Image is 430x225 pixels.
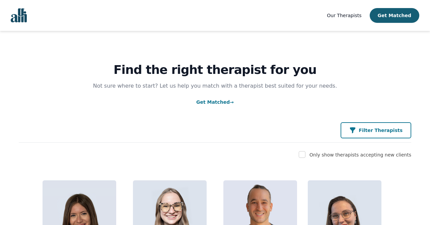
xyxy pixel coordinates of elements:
img: alli logo [11,8,27,22]
a: Get Matched [196,99,234,105]
label: Only show therapists accepting new clients [309,152,411,157]
span: Our Therapists [327,13,361,18]
p: Filter Therapists [359,127,403,134]
a: Our Therapists [327,11,361,19]
p: Not sure where to start? Let us help you match with a therapist best suited for your needs. [86,82,344,90]
button: Filter Therapists [341,122,411,138]
button: Get Matched [370,8,419,23]
span: → [230,99,234,105]
h1: Find the right therapist for you [19,63,411,77]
